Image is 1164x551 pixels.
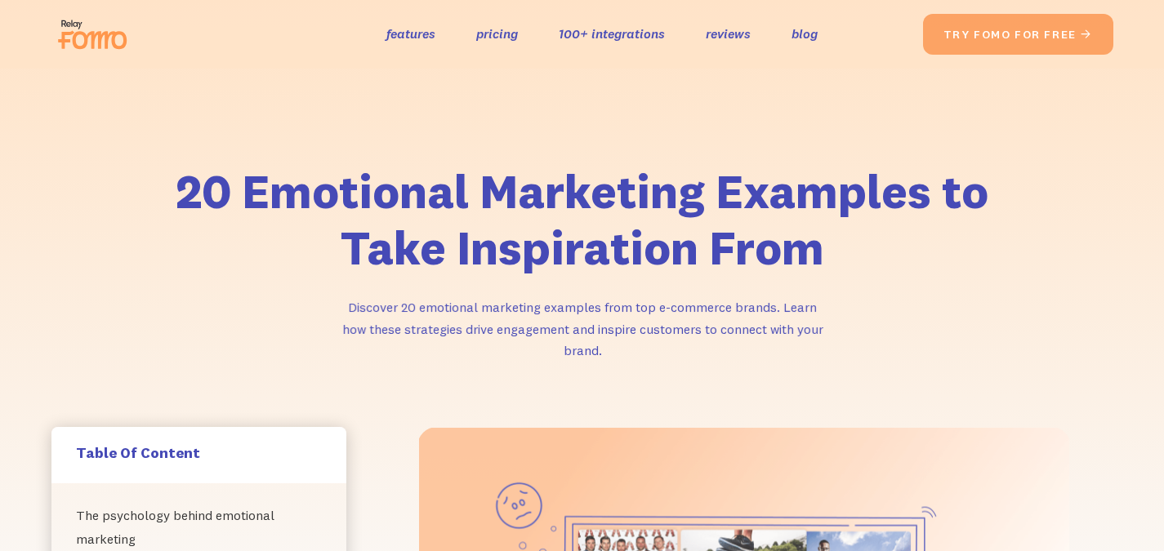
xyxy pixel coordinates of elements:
[386,22,435,46] a: features
[337,296,827,362] p: Discover 20 emotional marketing examples from top e-commerce brands. Learn how these strategies d...
[1080,27,1093,42] span: 
[476,22,518,46] a: pricing
[923,14,1113,55] a: try fomo for free
[166,163,999,277] h1: 20 Emotional Marketing Examples to Take Inspiration From
[76,443,322,462] h5: Table Of Content
[792,22,818,46] a: blog
[706,22,751,46] a: reviews
[559,22,665,46] a: 100+ integrations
